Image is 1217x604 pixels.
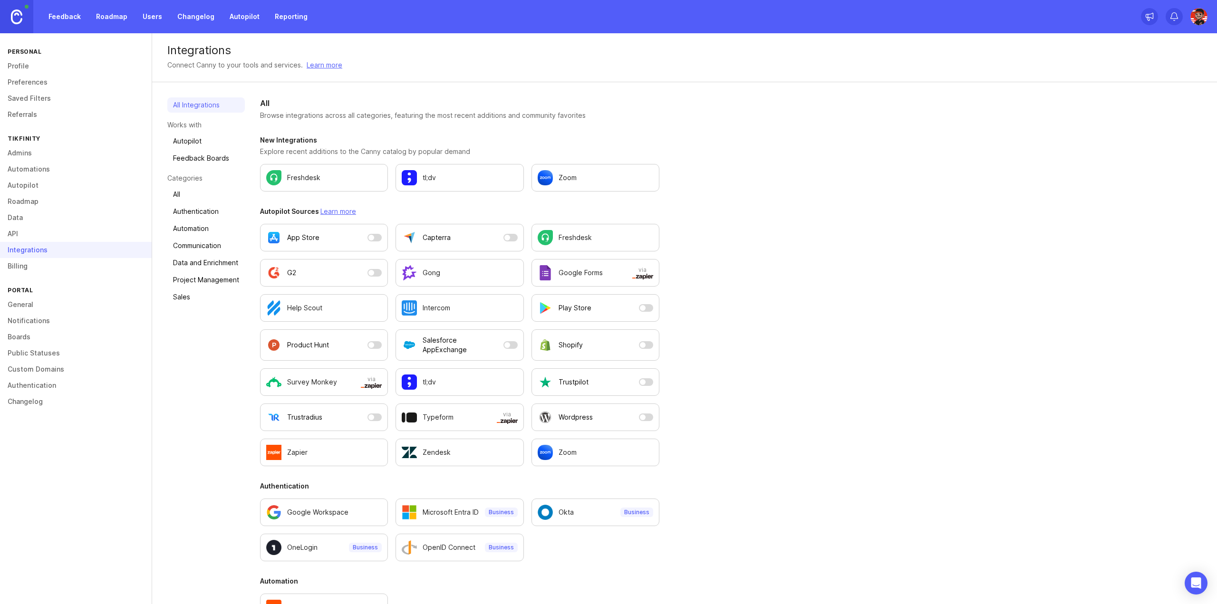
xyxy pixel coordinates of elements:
[1190,8,1207,25] img: Laurin Vollbrecht
[167,60,303,70] div: Connect Canny to your tools and services.
[423,412,454,422] p: Typeform
[531,259,659,287] a: Configure Google Forms in a new tab.
[167,97,245,113] a: All Integrations
[287,303,322,313] p: Help Scout
[260,97,659,109] h2: All
[531,499,659,526] a: Configure Okta settings.
[167,289,245,305] a: Sales
[167,187,245,202] a: All
[167,255,245,270] a: Data and Enrichment
[167,204,245,219] a: Authentication
[260,164,388,192] a: Configure Freshdesk settings.
[396,499,523,526] a: Configure Microsoft Entra ID settings.
[423,508,479,517] p: Microsoft Entra ID
[287,508,348,517] p: Google Workspace
[260,224,388,251] button: App Store is currently disabled as an Autopilot data source. Open a modal to adjust settings.
[423,173,436,182] p: tl;dv
[260,439,388,466] a: Configure Zapier in a new tab.
[260,368,388,396] a: Configure Survey Monkey in a new tab.
[396,403,523,431] a: Configure Typeform in a new tab.
[1185,572,1207,594] div: Open Intercom Messenger
[353,544,378,551] p: Business
[396,368,523,396] a: Configure tl;dv settings.
[260,576,659,586] h3: Automation
[531,224,659,251] a: Configure Freshdesk settings.
[287,543,318,552] p: OneLogin
[287,268,296,278] p: G2
[632,266,653,279] span: via
[396,224,523,251] button: Capterra is currently disabled as an Autopilot data source. Open a modal to adjust settings.
[361,375,382,389] span: via
[531,368,659,396] button: Trustpilot is currently disabled as an Autopilot data source. Open a modal to adjust settings.
[559,412,593,422] p: Wordpress
[260,329,388,361] button: Product Hunt is currently disabled as an Autopilot data source. Open a modal to adjust settings.
[287,340,329,350] p: Product Hunt
[423,268,440,278] p: Gong
[260,259,388,287] button: G2 is currently disabled as an Autopilot data source. Open a modal to adjust settings.
[307,60,342,70] a: Learn more
[287,173,320,182] p: Freshdesk
[559,377,589,387] p: Trustpilot
[260,207,659,216] h3: Autopilot Sources
[489,508,514,516] p: Business
[260,481,659,491] h3: Authentication
[90,8,133,25] a: Roadmap
[269,8,313,25] a: Reporting
[531,439,659,466] a: Configure Zoom settings.
[423,336,499,355] p: Salesforce AppExchange
[423,303,450,313] p: Intercom
[167,221,245,236] a: Automation
[531,164,659,192] a: Configure Zoom settings.
[167,45,1202,56] div: Integrations
[167,120,245,130] p: Works with
[559,268,603,278] p: Google Forms
[224,8,265,25] a: Autopilot
[396,259,523,287] a: Configure Gong settings.
[423,543,475,552] p: OpenID Connect
[396,439,523,466] a: Configure Zendesk settings.
[497,411,518,424] span: via
[423,233,451,242] p: Capterra
[361,383,382,389] img: svg+xml;base64,PHN2ZyB3aWR0aD0iNTAwIiBoZWlnaHQ9IjEzNiIgZmlsbD0ibm9uZSIgeG1sbnM9Imh0dHA6Ly93d3cudz...
[167,173,245,183] p: Categories
[559,303,591,313] p: Play Store
[260,403,388,431] button: Trustradius is currently disabled as an Autopilot data source. Open a modal to adjust settings.
[559,448,577,457] p: Zoom
[531,294,659,322] button: Play Store is currently disabled as an Autopilot data source. Open a modal to adjust settings.
[624,508,649,516] p: Business
[137,8,168,25] a: Users
[260,294,388,322] a: Configure Help Scout settings.
[260,135,659,145] h3: New Integrations
[396,164,523,192] a: Configure tl;dv settings.
[287,448,308,457] p: Zapier
[632,274,653,279] img: svg+xml;base64,PHN2ZyB3aWR0aD0iNTAwIiBoZWlnaHQ9IjEzNiIgZmlsbD0ibm9uZSIgeG1sbnM9Imh0dHA6Ly93d3cudz...
[167,134,245,149] a: Autopilot
[489,544,514,551] p: Business
[260,111,659,120] p: Browse integrations across all categories, featuring the most recent additions and community favo...
[287,233,319,242] p: App Store
[167,272,245,288] a: Project Management
[396,534,523,561] a: Configure OpenID Connect settings.
[559,508,574,517] p: Okta
[559,173,577,182] p: Zoom
[423,377,436,387] p: tl;dv
[559,233,592,242] p: Freshdesk
[167,238,245,253] a: Communication
[423,448,451,457] p: Zendesk
[287,412,322,422] p: Trustradius
[172,8,220,25] a: Changelog
[260,534,388,561] a: Configure OneLogin settings.
[559,340,583,350] p: Shopify
[167,151,245,166] a: Feedback Boards
[287,377,337,387] p: Survey Monkey
[260,499,388,526] a: Configure Google Workspace settings.
[11,10,22,24] img: Canny Home
[531,329,659,361] button: Shopify is currently disabled as an Autopilot data source. Open a modal to adjust settings.
[497,418,518,424] img: svg+xml;base64,PHN2ZyB3aWR0aD0iNTAwIiBoZWlnaHQ9IjEzNiIgZmlsbD0ibm9uZSIgeG1sbnM9Imh0dHA6Ly93d3cudz...
[43,8,87,25] a: Feedback
[320,207,356,215] a: Learn more
[260,147,659,156] p: Explore recent additions to the Canny catalog by popular demand
[531,403,659,431] button: Wordpress is currently disabled as an Autopilot data source. Open a modal to adjust settings.
[396,294,523,322] a: Configure Intercom settings.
